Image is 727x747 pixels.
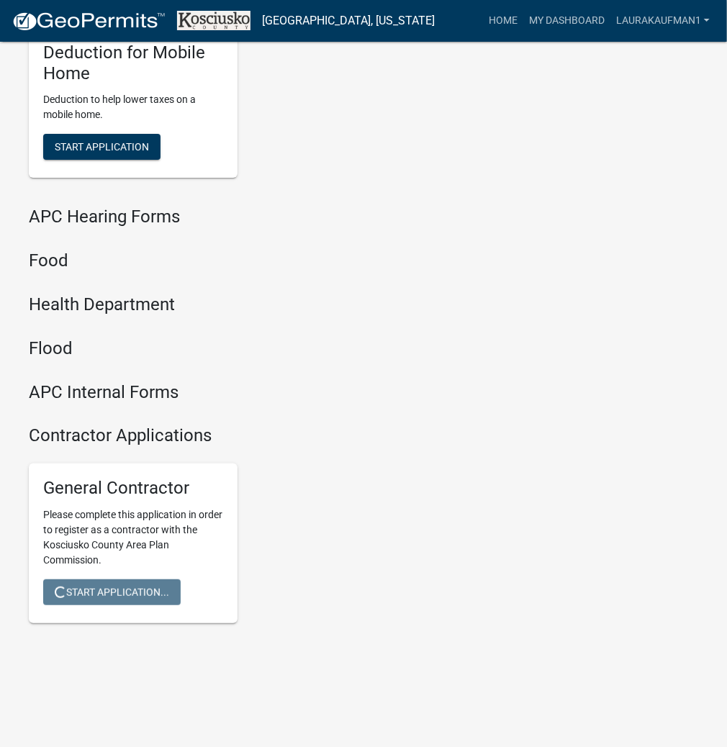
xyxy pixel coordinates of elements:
[29,382,468,403] h4: APC Internal Forms
[43,92,223,122] p: Deduction to help lower taxes on a mobile home.
[483,7,523,35] a: Home
[29,338,468,359] h4: Flood
[43,579,181,605] button: Start Application...
[29,425,468,446] h4: Contractor Applications
[262,9,435,33] a: [GEOGRAPHIC_DATA], [US_STATE]
[43,478,223,499] h5: General Contractor
[29,425,468,635] wm-workflow-list-section: Contractor Applications
[610,7,715,35] a: LAURAKAUFMAN1
[29,250,468,271] h4: Food
[523,7,610,35] a: My Dashboard
[55,141,149,153] span: Start Application
[43,22,223,83] h5: Auditor Veterans Deduction for Mobile Home
[177,11,250,30] img: Kosciusko County, Indiana
[29,294,468,315] h4: Health Department
[43,507,223,568] p: Please complete this application in order to register as a contractor with the Kosciusko County A...
[55,587,169,598] span: Start Application...
[29,207,468,227] h4: APC Hearing Forms
[43,134,161,160] button: Start Application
